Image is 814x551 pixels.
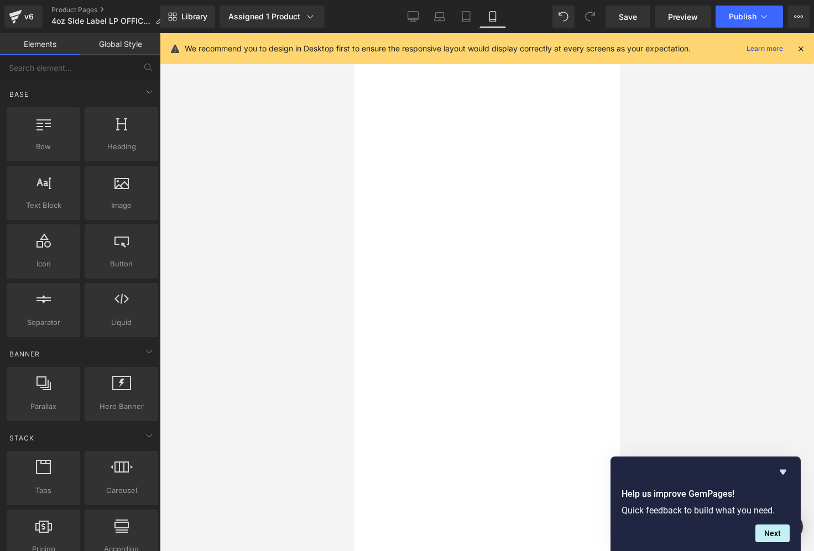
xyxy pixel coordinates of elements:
a: Mobile [479,6,506,28]
button: More [787,6,810,28]
a: Global Style [80,33,160,55]
button: Hide survey [776,465,790,479]
span: Row [10,141,77,153]
button: Undo [552,6,575,28]
a: v6 [4,6,43,28]
span: Separator [10,317,77,328]
button: Redo [579,6,601,28]
a: Preview [655,6,711,28]
p: We recommend you to design in Desktop first to ensure the responsive layout would display correct... [185,43,691,55]
button: Publish [716,6,783,28]
span: Text Block [10,200,77,211]
a: Learn more [742,42,787,55]
span: Parallax [10,401,77,412]
div: v6 [22,9,36,24]
span: Carousel [88,485,155,496]
span: Library [181,12,207,22]
span: Heading [88,141,155,153]
a: Product Pages [51,6,172,14]
a: New Library [160,6,215,28]
a: Desktop [400,6,426,28]
span: Base [8,89,30,99]
h2: Help us improve GemPages! [622,487,790,501]
span: 4oz Side Label LP OFFICIAL [51,17,151,25]
a: Laptop [426,6,453,28]
span: Button [88,258,155,270]
button: Next question [755,524,790,542]
span: Tabs [10,485,77,496]
span: Hero Banner [88,401,155,412]
span: Liquid [88,317,155,328]
span: Save [619,11,637,23]
span: Image [88,200,155,211]
span: Publish [729,12,756,21]
span: Banner [8,349,41,359]
div: Help us improve GemPages! [622,465,790,542]
div: Assigned 1 Product [228,11,316,22]
span: Stack [8,433,35,443]
a: Tablet [453,6,479,28]
p: Quick feedback to build what you need. [622,505,790,516]
span: Icon [10,258,77,270]
span: Preview [668,11,698,23]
